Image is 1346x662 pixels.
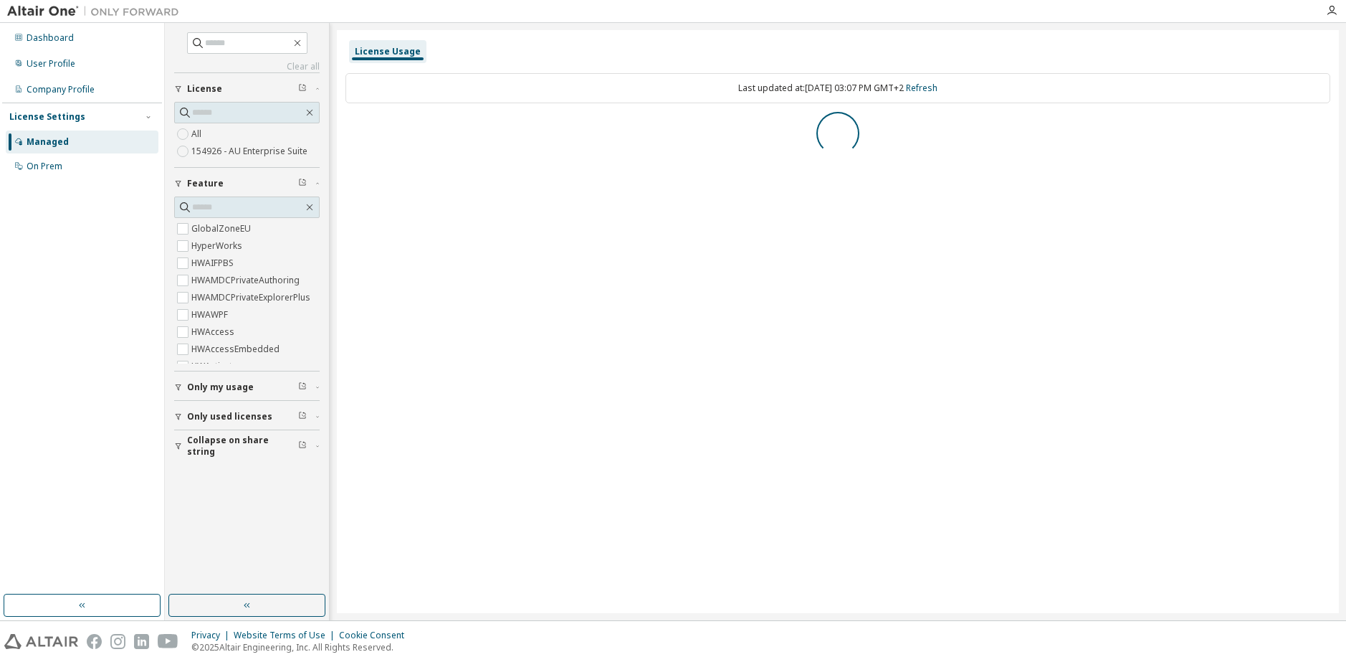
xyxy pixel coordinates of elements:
span: Clear filter [298,440,307,452]
div: Company Profile [27,84,95,95]
div: On Prem [27,161,62,172]
img: Altair One [7,4,186,19]
label: HWAWPF [191,306,231,323]
button: License [174,73,320,105]
div: Last updated at: [DATE] 03:07 PM GMT+2 [345,73,1330,103]
div: License Usage [355,46,421,57]
img: youtube.svg [158,634,178,649]
span: Clear filter [298,382,307,393]
div: User Profile [27,58,75,70]
img: instagram.svg [110,634,125,649]
span: Clear filter [298,178,307,189]
label: HyperWorks [191,237,245,255]
label: All [191,126,204,143]
label: HWAccess [191,323,237,341]
label: 154926 - AU Enterprise Suite [191,143,310,160]
span: Collapse on share string [187,435,298,458]
span: Clear filter [298,83,307,95]
button: Only my usage [174,372,320,403]
label: HWAIFPBS [191,255,237,272]
a: Refresh [906,82,937,94]
button: Only used licenses [174,401,320,432]
label: HWAMDCPrivateExplorerPlus [191,289,313,306]
div: Dashboard [27,32,74,44]
div: Managed [27,136,69,148]
p: © 2025 Altair Engineering, Inc. All Rights Reserved. [191,641,413,653]
img: facebook.svg [87,634,102,649]
div: Cookie Consent [339,630,413,641]
label: GlobalZoneEU [191,220,254,237]
span: Feature [187,178,224,189]
a: Clear all [174,61,320,72]
label: HWAMDCPrivateAuthoring [191,272,302,289]
div: Website Terms of Use [234,630,339,641]
button: Collapse on share string [174,430,320,462]
img: linkedin.svg [134,634,149,649]
button: Feature [174,168,320,199]
img: altair_logo.svg [4,634,78,649]
div: License Settings [9,111,85,123]
span: Only my usage [187,382,254,393]
span: License [187,83,222,95]
label: HWActivate [191,358,240,375]
span: Clear filter [298,411,307,422]
div: Privacy [191,630,234,641]
span: Only used licenses [187,411,272,422]
label: HWAccessEmbedded [191,341,282,358]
